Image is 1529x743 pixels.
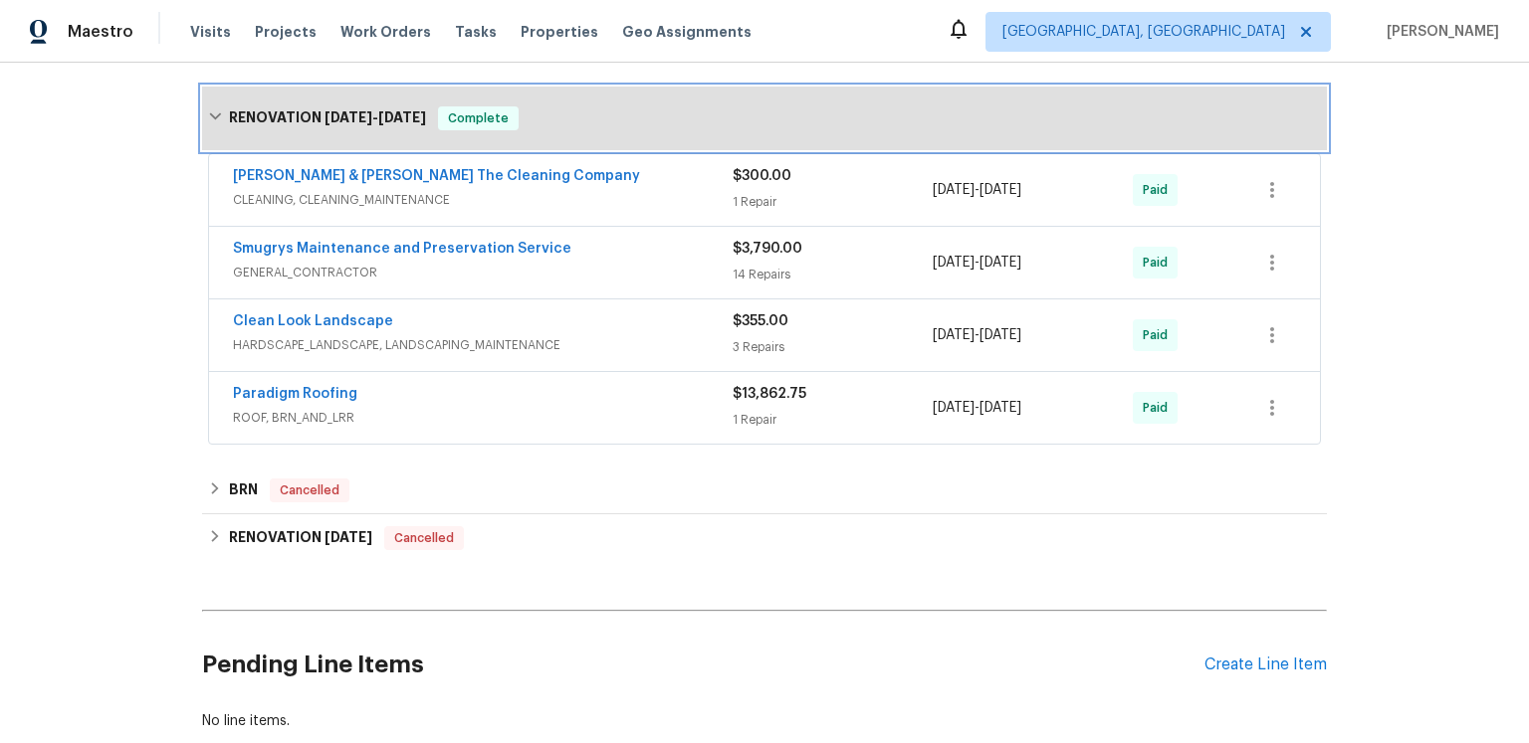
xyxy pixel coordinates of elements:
span: [DATE] [980,401,1021,415]
h6: BRN [229,478,258,502]
h6: RENOVATION [229,526,372,550]
span: - [933,398,1021,418]
a: Paradigm Roofing [233,387,357,401]
span: [DATE] [980,256,1021,270]
span: [DATE] [325,530,372,544]
span: $300.00 [733,169,791,183]
span: [DATE] [933,183,975,197]
span: [DATE] [933,401,975,415]
span: CLEANING, CLEANING_MAINTENANCE [233,190,733,210]
span: Paid [1143,253,1176,273]
span: - [933,180,1021,200]
span: [DATE] [980,183,1021,197]
span: [DATE] [933,328,975,342]
span: Paid [1143,180,1176,200]
span: Cancelled [272,480,347,500]
div: 14 Repairs [733,265,933,284]
span: Properties [521,22,598,42]
span: [DATE] [933,256,975,270]
a: [PERSON_NAME] & [PERSON_NAME] The Cleaning Company [233,169,640,183]
span: ROOF, BRN_AND_LRR [233,408,733,428]
span: Paid [1143,398,1176,418]
span: - [933,253,1021,273]
span: - [933,325,1021,345]
a: Smugrys Maintenance and Preservation Service [233,242,571,256]
span: Complete [440,108,517,128]
span: Paid [1143,325,1176,345]
h2: Pending Line Items [202,619,1204,711]
span: [DATE] [980,328,1021,342]
a: Clean Look Landscape [233,314,393,328]
div: Create Line Item [1204,655,1327,674]
span: [DATE] [325,110,372,124]
span: - [325,110,426,124]
span: $3,790.00 [733,242,802,256]
span: Tasks [455,25,497,39]
span: [GEOGRAPHIC_DATA], [GEOGRAPHIC_DATA] [1002,22,1285,42]
div: No line items. [202,711,1327,731]
h6: RENOVATION [229,106,426,130]
div: 1 Repair [733,410,933,430]
span: GENERAL_CONTRACTOR [233,263,733,282]
span: Cancelled [386,528,462,548]
span: $13,862.75 [733,387,806,401]
span: Projects [255,22,317,42]
div: BRN Cancelled [202,466,1327,514]
div: 1 Repair [733,192,933,212]
span: Geo Assignments [622,22,752,42]
span: Visits [190,22,231,42]
span: $355.00 [733,314,788,328]
div: RENOVATION [DATE]Cancelled [202,514,1327,562]
div: 3 Repairs [733,337,933,357]
span: [PERSON_NAME] [1379,22,1499,42]
span: HARDSCAPE_LANDSCAPE, LANDSCAPING_MAINTENANCE [233,335,733,355]
span: [DATE] [378,110,426,124]
span: Work Orders [340,22,431,42]
div: RENOVATION [DATE]-[DATE]Complete [202,87,1327,150]
span: Maestro [68,22,133,42]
